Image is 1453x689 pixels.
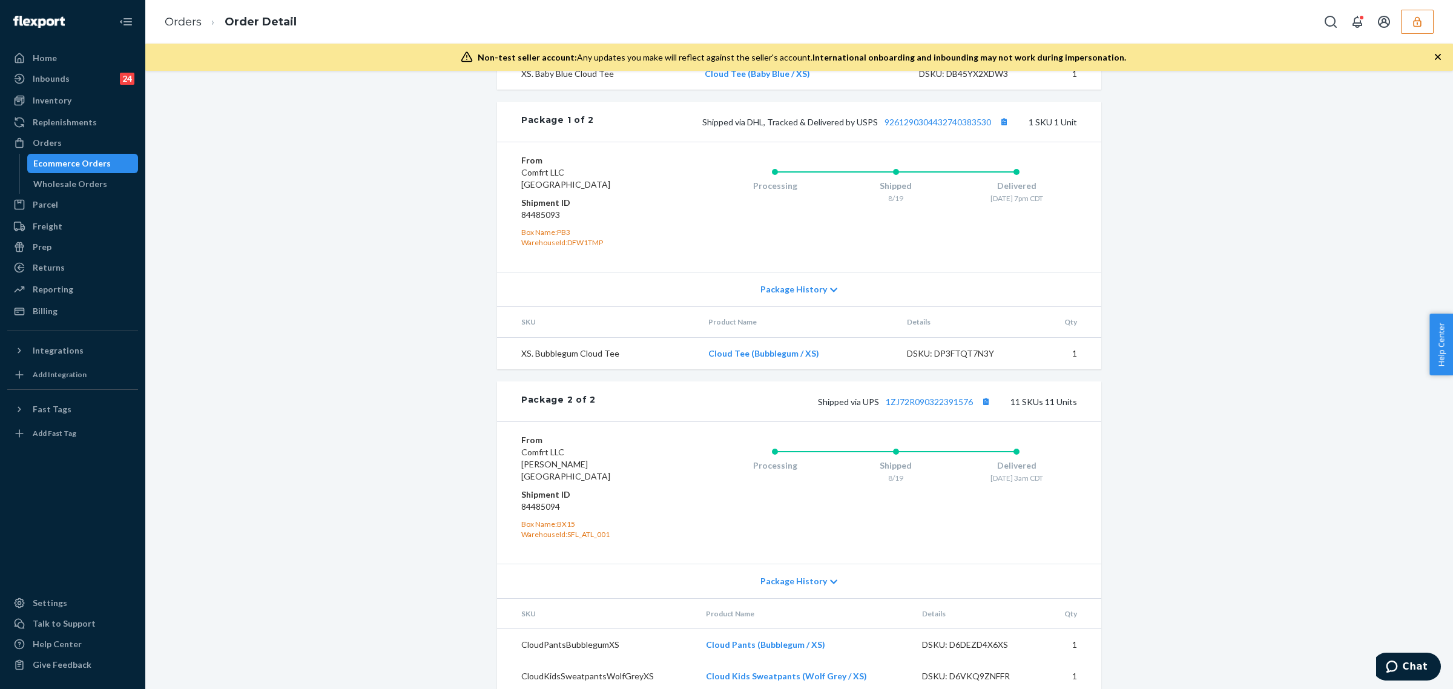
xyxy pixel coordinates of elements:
[497,58,695,90] td: XS. Baby Blue Cloud Tee
[1043,58,1101,90] td: 1
[7,302,138,321] a: Billing
[7,258,138,277] a: Returns
[1376,653,1441,683] iframe: Opens a widget where you can chat to one of our agents
[886,397,973,407] a: 1ZJ72R090322391576
[922,639,1036,651] div: DSKU: D6DEZD4X6XS
[497,307,699,337] th: SKU
[165,15,202,28] a: Orders
[521,434,666,446] dt: From
[33,73,70,85] div: Inbounds
[521,529,666,539] div: WarehouseId: SFL_ATL_001
[33,305,58,317] div: Billing
[33,178,107,190] div: Wholesale Orders
[225,15,297,28] a: Order Detail
[818,397,993,407] span: Shipped via UPS
[521,447,610,481] span: Comfrt LLC [PERSON_NAME][GEOGRAPHIC_DATA]
[978,394,993,409] button: Copy tracking number
[812,52,1126,62] span: International onboarding and inbounding may not work during impersonation.
[521,167,610,190] span: Comfrt LLC [GEOGRAPHIC_DATA]
[33,220,62,232] div: Freight
[7,424,138,443] a: Add Fast Tag
[7,69,138,88] a: Inbounds24
[497,337,699,369] td: XS. Bubblegum Cloud Tee
[7,593,138,613] a: Settings
[699,307,897,337] th: Product Name
[33,283,73,295] div: Reporting
[835,180,957,192] div: Shipped
[33,199,58,211] div: Parcel
[120,73,134,85] div: 24
[7,635,138,654] a: Help Center
[114,10,138,34] button: Close Navigation
[706,639,825,650] a: Cloud Pants (Bubblegum / XS)
[7,48,138,68] a: Home
[956,473,1077,483] div: [DATE] 3am CDT
[33,137,62,149] div: Orders
[1046,628,1101,661] td: 1
[521,197,666,209] dt: Shipment ID
[594,114,1077,130] div: 1 SKU 1 Unit
[13,16,65,28] img: Flexport logo
[760,283,827,295] span: Package History
[696,599,912,629] th: Product Name
[760,575,827,587] span: Package History
[714,180,835,192] div: Processing
[7,91,138,110] a: Inventory
[33,659,91,671] div: Give Feedback
[1046,599,1101,629] th: Qty
[33,403,71,415] div: Fast Tags
[521,209,666,221] dd: 84485093
[33,428,76,438] div: Add Fast Tag
[7,655,138,674] button: Give Feedback
[1030,307,1101,337] th: Qty
[1319,10,1343,34] button: Open Search Box
[919,68,1033,80] div: DSKU: DB45YX2XDW3
[521,501,666,513] dd: 84485094
[33,262,65,274] div: Returns
[33,157,111,170] div: Ecommerce Orders
[33,618,96,630] div: Talk to Support
[596,394,1077,409] div: 11 SKUs 11 Units
[33,597,67,609] div: Settings
[155,4,306,40] ol: breadcrumbs
[708,348,819,358] a: Cloud Tee (Bubblegum / XS)
[1345,10,1369,34] button: Open notifications
[33,344,84,357] div: Integrations
[835,460,957,472] div: Shipped
[956,180,1077,192] div: Delivered
[521,154,666,166] dt: From
[7,365,138,384] a: Add Integration
[7,614,138,633] button: Talk to Support
[497,628,696,661] td: CloudPantsBubblegumXS
[33,94,71,107] div: Inventory
[7,237,138,257] a: Prep
[1030,337,1101,369] td: 1
[33,241,51,253] div: Prep
[996,114,1012,130] button: Copy tracking number
[7,133,138,153] a: Orders
[521,394,596,409] div: Package 2 of 2
[7,195,138,214] a: Parcel
[705,68,810,79] a: Cloud Tee (Baby Blue / XS)
[1429,314,1453,375] button: Help Center
[7,113,138,132] a: Replenishments
[478,51,1126,64] div: Any updates you make will reflect against the seller's account.
[27,154,139,173] a: Ecommerce Orders
[885,117,991,127] a: 9261290304432740383530
[521,227,666,237] div: Box Name: PB3
[521,114,594,130] div: Package 1 of 2
[956,193,1077,203] div: [DATE] 7pm CDT
[912,599,1046,629] th: Details
[521,237,666,248] div: WarehouseId: DFW1TMP
[521,519,666,529] div: Box Name: BX15
[497,599,696,629] th: SKU
[7,400,138,419] button: Fast Tags
[33,638,82,650] div: Help Center
[706,671,867,681] a: Cloud Kids Sweatpants (Wolf Grey / XS)
[33,116,97,128] div: Replenishments
[922,670,1036,682] div: DSKU: D6VKQ9ZNFFR
[33,369,87,380] div: Add Integration
[521,489,666,501] dt: Shipment ID
[7,341,138,360] button: Integrations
